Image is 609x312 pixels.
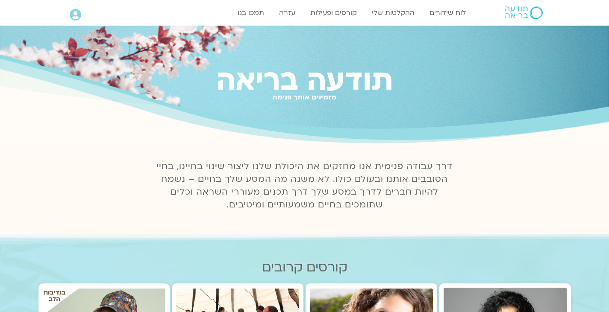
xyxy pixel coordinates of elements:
[368,5,419,21] a: ההקלטות שלי
[505,6,543,19] img: תודעה בריאה
[233,5,268,21] a: תמכו בנו
[275,5,300,21] a: עזרה
[425,5,470,21] a: לוח שידורים
[152,160,458,211] p: דרך עבודה פנימית אנו מחזקים את היכולת שלנו ליצור שינוי בחיינו, בחיי הסובבים אותנו ובעולם כולו. לא...
[306,5,361,21] a: קורסים ופעילות
[38,260,571,275] h2: קורסים קרובים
